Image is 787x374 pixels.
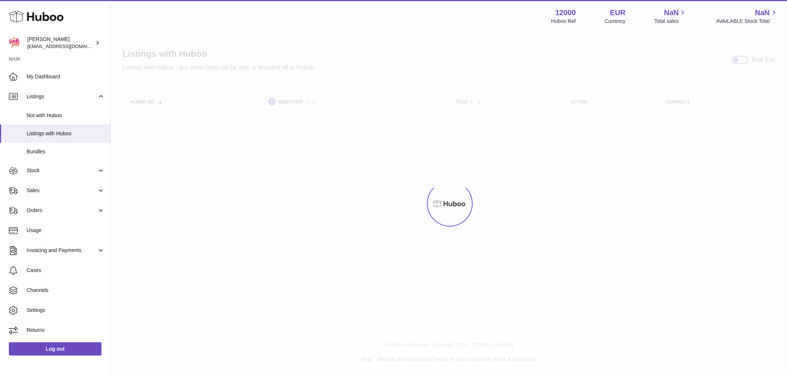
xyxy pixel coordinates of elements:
[551,18,576,25] div: Huboo Ref
[27,73,105,80] span: My Dashboard
[716,8,778,25] a: NaN AVAILABLE Stock Total
[27,327,105,334] span: Returns
[654,8,687,25] a: NaN Total sales
[27,148,105,155] span: Bundles
[664,8,679,18] span: NaN
[610,8,625,18] strong: EUR
[654,18,687,25] span: Total sales
[9,342,101,356] a: Log out
[27,36,94,50] div: [PERSON_NAME]
[27,207,97,214] span: Orders
[27,187,97,194] span: Sales
[555,8,576,18] strong: 12000
[27,167,97,174] span: Stock
[27,307,105,314] span: Settings
[27,227,105,234] span: Usage
[27,93,97,100] span: Listings
[27,267,105,274] span: Cases
[9,37,20,48] img: internalAdmin-12000@internal.huboo.com
[27,112,105,119] span: Not with Huboo
[27,43,108,49] span: [EMAIL_ADDRESS][DOMAIN_NAME]
[27,287,105,294] span: Channels
[27,130,105,137] span: Listings with Huboo
[605,18,626,25] div: Currency
[27,247,97,254] span: Invoicing and Payments
[716,18,778,25] span: AVAILABLE Stock Total
[755,8,770,18] span: NaN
